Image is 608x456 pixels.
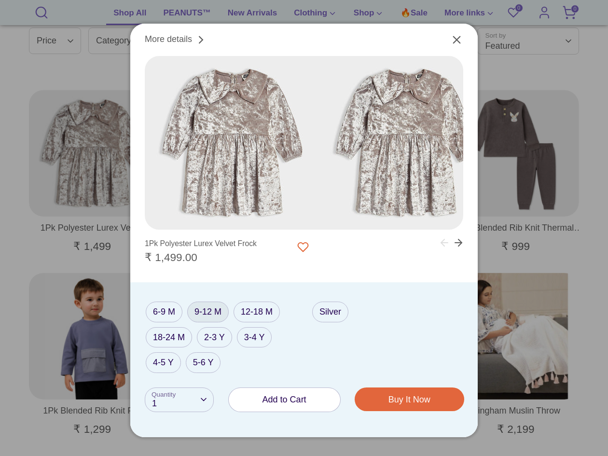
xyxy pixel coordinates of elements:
[197,327,232,348] label: 2-3 Y
[146,352,181,373] label: 4-5 Y
[312,302,348,322] label: Silver
[146,302,182,322] label: 6-9 M
[229,388,340,412] button: Add to Cart
[453,232,474,253] button: Next
[146,327,192,348] label: 18-24 M
[429,232,450,253] button: Previous
[145,33,207,46] a: More details
[442,33,463,55] a: Close
[187,302,229,322] label: 9-12 M
[145,237,257,251] div: 1Pk Polyester Lurex Velvet Frock
[291,237,315,257] button: Add to Wishlist
[145,251,197,263] span: ₹ 1,499.00
[318,56,492,230] img: 1Pk Polyester Lurex Velvet Frock Frock 2
[145,387,214,412] button: 1
[355,388,464,411] button: Buy It Now
[186,352,221,373] label: 5-6 Y
[263,395,306,404] span: Add to Cart
[234,302,280,322] label: 12-18 M
[237,327,272,348] label: 3-4 Y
